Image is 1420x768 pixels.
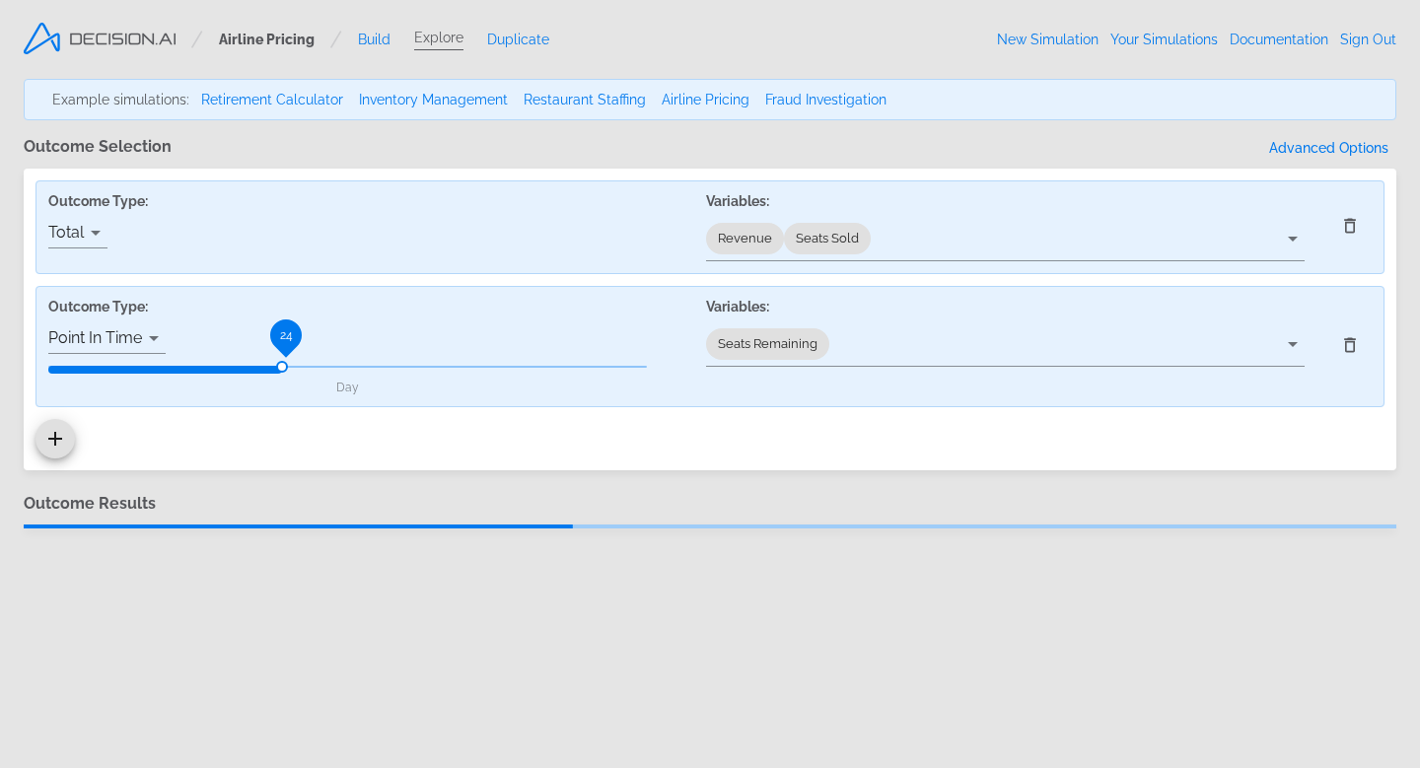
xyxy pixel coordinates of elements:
label: Variables: [706,193,1305,209]
a: Restaurant Staffing [524,92,646,107]
a: New Simulation [997,32,1099,47]
a: Retirement Calculator [201,92,343,107]
a: Fraud Investigation [765,92,887,107]
div: Point In Time [48,322,166,354]
label: Day [48,381,647,394]
button: add [35,419,75,458]
span: Seats Remaining [706,334,829,353]
h3: Outcome Selection [24,133,172,156]
a: Documentation [1230,32,1328,47]
a: Sign Out [1340,32,1396,47]
a: Your Simulations [1110,32,1218,47]
span: Example simulations: [52,92,189,107]
div: RevenueSeats Sold [706,217,1305,261]
label: Outcome Type: [48,299,148,314]
img: logo [24,23,176,54]
span: Advanced Options [1269,136,1388,161]
h3: Outcome Results [24,494,1396,513]
span: Airline Pricing [219,32,315,47]
span: 24 [279,327,292,341]
div: Total [48,217,107,248]
label: Variables: [706,299,1305,314]
a: Inventory Management [359,92,508,107]
button: Advanced Options [1261,132,1396,165]
a: Explore [414,30,463,50]
label: Outcome Type: [48,193,148,209]
span: period slider [276,361,288,373]
div: Seats Remaining [706,322,1305,367]
a: Build [358,32,390,47]
span: Seats Sold [784,229,871,247]
a: Airline Pricing [662,92,749,107]
a: Duplicate [487,32,549,47]
span: Revenue [706,229,784,247]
